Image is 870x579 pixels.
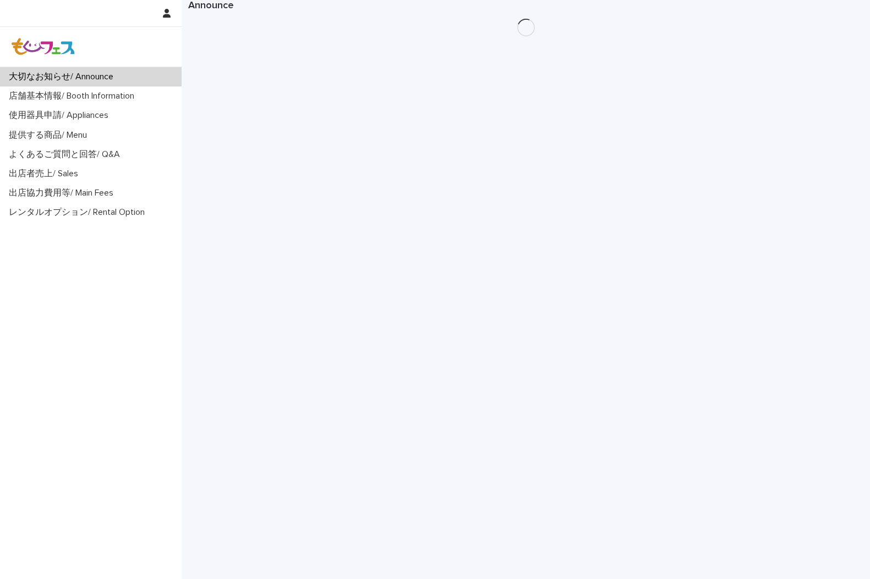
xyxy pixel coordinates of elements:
img: Z8gcrWHQVC4NX3Wf4olx [9,36,78,58]
p: 店舗基本情報/ Booth Information [4,91,143,101]
p: レンタルオプション/ Rental Option [4,207,154,218]
p: 提供する商品/ Menu [4,130,96,140]
p: 出店者売上/ Sales [4,169,87,179]
p: 使用器具申請/ Appliances [4,110,117,121]
p: 大切なお知らせ/ Announce [4,72,122,82]
p: よくあるご質問と回答/ Q&A [4,149,129,160]
p: 出店協力費用等/ Main Fees [4,188,122,198]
